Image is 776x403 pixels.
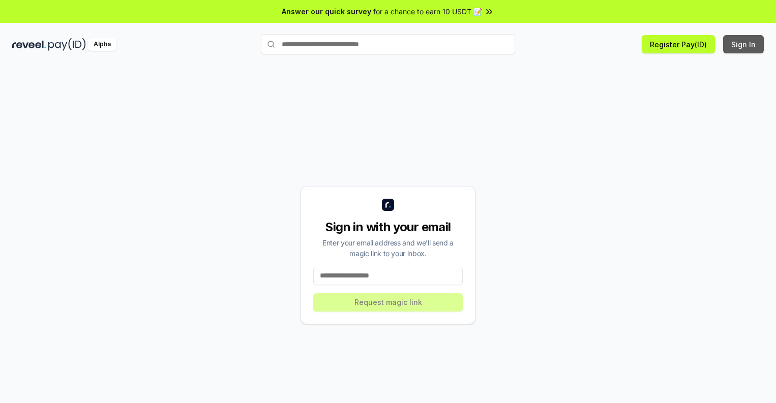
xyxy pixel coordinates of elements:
[373,6,482,17] span: for a chance to earn 10 USDT 📝
[642,35,715,53] button: Register Pay(ID)
[313,219,463,235] div: Sign in with your email
[723,35,764,53] button: Sign In
[282,6,371,17] span: Answer our quick survey
[382,199,394,211] img: logo_small
[48,38,86,51] img: pay_id
[12,38,46,51] img: reveel_dark
[313,237,463,259] div: Enter your email address and we’ll send a magic link to your inbox.
[88,38,116,51] div: Alpha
